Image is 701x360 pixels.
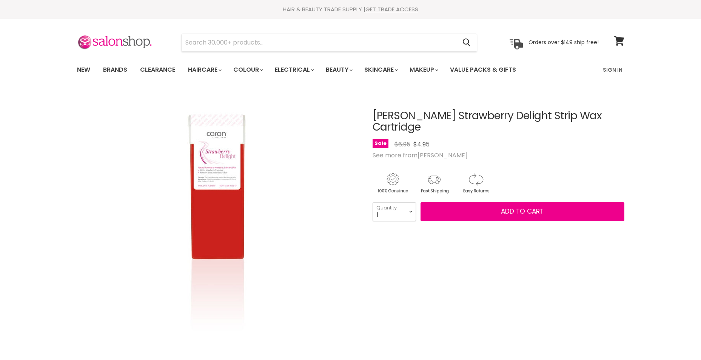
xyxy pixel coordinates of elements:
[373,139,388,148] span: Sale
[456,172,496,195] img: returns.gif
[421,202,624,221] button: Add to cart
[181,34,477,52] form: Product
[71,59,560,81] ul: Main menu
[68,59,634,81] nav: Main
[373,110,624,134] h1: [PERSON_NAME] Strawberry Delight Strip Wax Cartridge
[68,6,634,13] div: HAIR & BEAUTY TRADE SUPPLY |
[457,34,477,51] button: Search
[365,5,418,13] a: GET TRADE ACCESS
[418,151,468,160] a: [PERSON_NAME]
[373,202,416,221] select: Quantity
[182,34,457,51] input: Search
[413,140,430,149] span: $4.95
[404,62,443,78] a: Makeup
[373,151,468,160] span: See more from
[501,207,544,216] span: Add to cart
[414,172,454,195] img: shipping.gif
[320,62,357,78] a: Beauty
[134,62,181,78] a: Clearance
[394,140,410,149] span: $6.95
[444,62,522,78] a: Value Packs & Gifts
[182,62,226,78] a: Haircare
[663,325,693,352] iframe: Gorgias live chat messenger
[228,62,268,78] a: Colour
[373,172,413,195] img: genuine.gif
[71,62,96,78] a: New
[97,62,133,78] a: Brands
[528,39,599,46] p: Orders over $149 ship free!
[359,62,402,78] a: Skincare
[269,62,319,78] a: Electrical
[598,62,627,78] a: Sign In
